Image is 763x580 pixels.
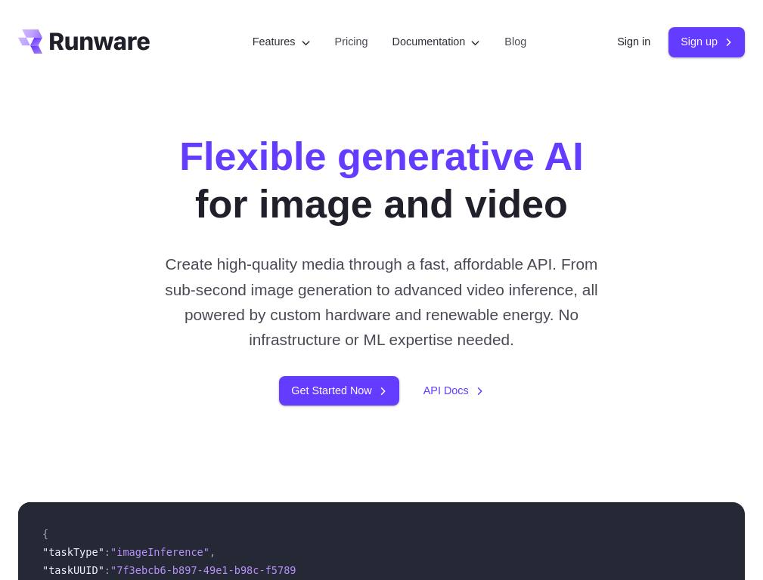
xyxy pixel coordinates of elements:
h1: for image and video [179,133,583,227]
span: "taskType" [42,546,104,558]
span: , [209,546,216,558]
span: "imageInference" [110,546,209,558]
span: "taskUUID" [42,564,104,576]
a: API Docs [423,382,484,400]
a: Sign up [668,27,745,57]
span: { [42,528,48,540]
span: : [104,564,110,576]
p: Create high-quality media through a fast, affordable API. From sub-second image generation to adv... [149,251,614,352]
label: Features [253,33,311,51]
strong: Flexible generative AI [179,134,583,178]
a: Blog [504,33,526,51]
span: "7f3ebcb6-b897-49e1-b98c-f5789d2d40d7" [110,564,346,576]
a: Pricing [335,33,368,51]
a: Get Started Now [279,376,399,406]
a: Sign in [617,33,650,51]
label: Documentation [392,33,481,51]
span: : [104,546,110,558]
a: Go to / [18,29,150,54]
